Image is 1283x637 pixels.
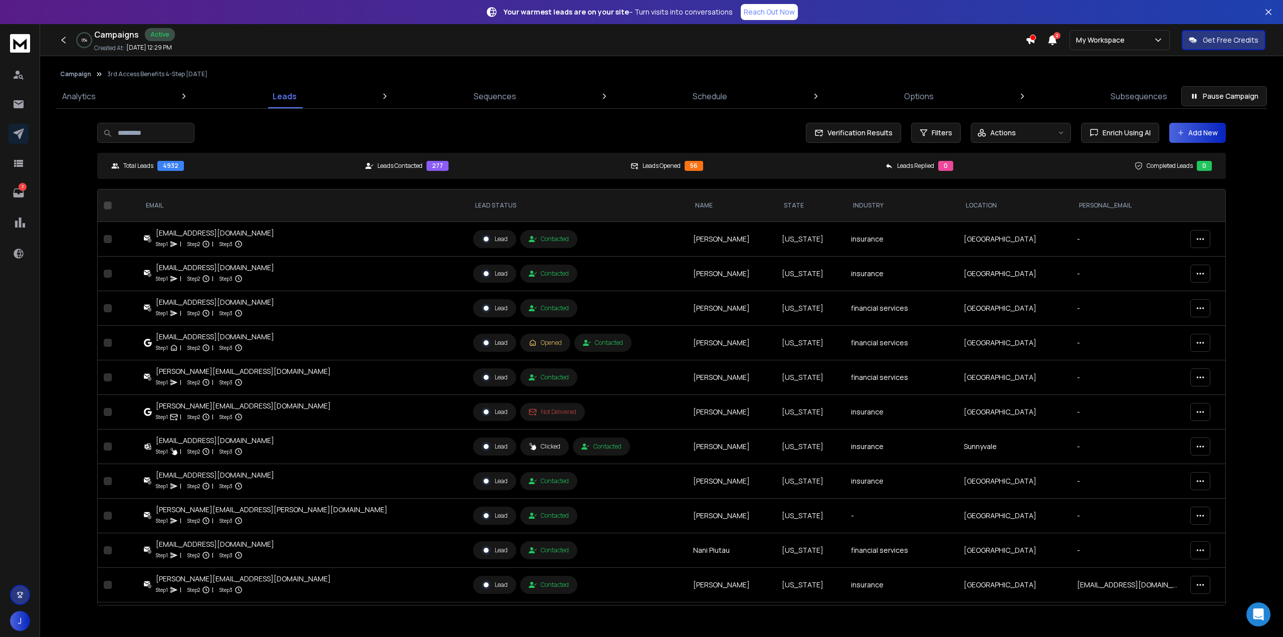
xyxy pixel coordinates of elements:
td: insurance [845,568,958,602]
a: Subsequences [1105,84,1173,108]
p: Step 3 [220,585,233,595]
div: Opened [529,339,562,347]
div: 277 [426,161,449,171]
a: Analytics [56,84,102,108]
p: Step 2 [187,377,200,387]
th: LEAD STATUS [467,189,687,222]
p: | [180,343,181,353]
div: Contacted [529,270,569,278]
div: Contacted [583,339,623,347]
div: Lead [482,407,508,416]
span: 2 [1053,32,1060,39]
p: Total Leads [123,162,153,170]
th: EMAIL [138,189,468,222]
p: | [212,447,213,457]
td: insurance [845,222,958,257]
a: Options [898,84,940,108]
div: Active [145,28,175,41]
td: - [1071,602,1184,637]
p: Step 3 [220,447,233,457]
p: Leads Opened [643,162,681,170]
p: Step 1 [156,308,168,318]
td: - [1071,430,1184,464]
p: Sequences [474,90,516,102]
p: | [180,585,181,595]
p: 3rd Access Benefits 4-Step [DATE] [107,70,207,78]
span: Filters [932,128,952,138]
p: | [212,343,213,353]
div: [EMAIL_ADDRESS][DOMAIN_NAME] [156,297,274,307]
button: Add New [1169,123,1226,143]
div: Contacted [581,443,621,451]
p: Options [904,90,934,102]
a: Schedule [687,84,733,108]
button: Campaign [60,70,91,78]
th: state [776,189,845,222]
div: Contacted [529,581,569,589]
div: Contacted [529,546,569,554]
td: financial services [845,533,958,568]
td: - [1071,291,1184,326]
div: Contacted [529,235,569,243]
p: Step 3 [220,481,233,491]
button: J [10,611,30,631]
td: [US_STATE] [776,430,845,464]
p: Actions [990,128,1016,138]
p: Step 2 [187,550,200,560]
td: [PERSON_NAME] [687,499,776,533]
p: Step 3 [220,412,233,422]
td: [US_STATE] [776,602,845,637]
p: | [212,585,213,595]
p: | [180,308,181,318]
td: [PERSON_NAME] [687,430,776,464]
td: [GEOGRAPHIC_DATA] [958,257,1071,291]
td: Nani Piutau [687,533,776,568]
p: Step 3 [220,343,233,353]
p: Leads [273,90,297,102]
td: Irvine [958,602,1071,637]
p: Leads Contacted [377,162,422,170]
div: Contacted [529,304,569,312]
div: Contacted [529,512,569,520]
div: Not Delivered [529,408,576,416]
p: Step 2 [187,239,200,249]
td: [GEOGRAPHIC_DATA] [958,326,1071,360]
p: | [180,377,181,387]
td: [PERSON_NAME] [687,602,776,637]
button: Verification Results [806,123,901,143]
p: Step 3 [220,377,233,387]
div: [EMAIL_ADDRESS][DOMAIN_NAME] [156,332,274,342]
th: NAME [687,189,776,222]
td: [US_STATE] [776,568,845,602]
td: [US_STATE] [776,291,845,326]
td: [US_STATE] [776,464,845,499]
td: [US_STATE] [776,257,845,291]
td: - [1071,533,1184,568]
td: financial services [845,326,958,360]
div: 0 [938,161,953,171]
td: insurance [845,430,958,464]
p: Step 3 [220,308,233,318]
p: Step 1 [156,481,168,491]
button: Pause Campaign [1181,86,1267,106]
td: - [1071,464,1184,499]
p: Step 2 [187,308,200,318]
p: – Turn visits into conversations [504,7,733,17]
div: 4932 [157,161,184,171]
p: | [212,308,213,318]
td: [PERSON_NAME] [687,291,776,326]
div: Lead [482,477,508,486]
div: Lead [482,269,508,278]
th: industry [845,189,958,222]
td: [US_STATE] [776,326,845,360]
div: [PERSON_NAME][EMAIL_ADDRESS][DOMAIN_NAME] [156,401,331,411]
p: Step 2 [187,274,200,284]
p: Subsequences [1111,90,1167,102]
p: | [212,516,213,526]
p: | [212,274,213,284]
div: Lead [482,546,508,555]
p: Step 1 [156,274,168,284]
div: Lead [482,373,508,382]
p: | [212,412,213,422]
p: | [180,550,181,560]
